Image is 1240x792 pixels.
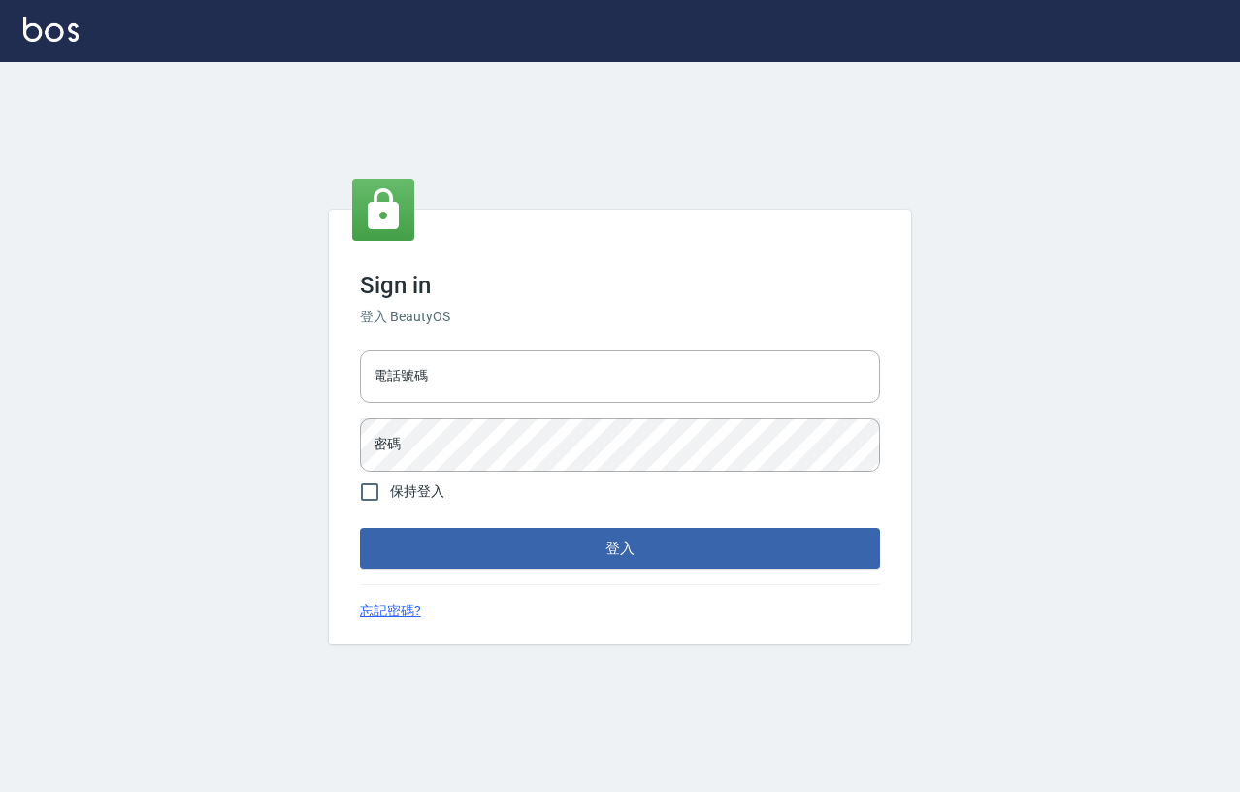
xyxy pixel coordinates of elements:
a: 忘記密碼? [360,601,421,621]
img: Logo [23,17,79,42]
h6: 登入 BeautyOS [360,307,880,327]
span: 保持登入 [390,481,444,502]
button: 登入 [360,528,880,569]
h3: Sign in [360,272,880,299]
